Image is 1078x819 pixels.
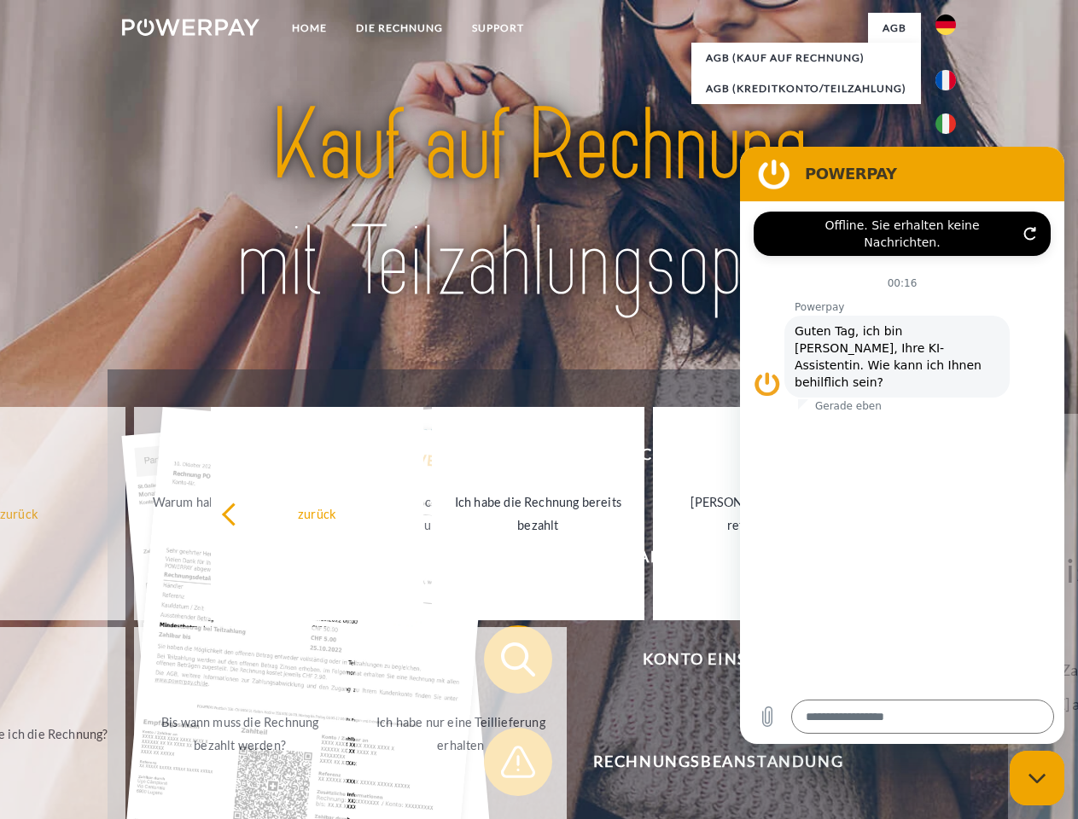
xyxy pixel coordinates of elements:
button: Rechnungsbeanstandung [484,728,928,796]
button: Konto einsehen [484,625,928,694]
div: Warum habe ich eine Rechnung erhalten? [144,491,336,537]
div: [PERSON_NAME] wurde retourniert [663,491,855,537]
img: logo-powerpay-white.svg [122,19,259,36]
div: Ich habe die Rechnung bereits bezahlt [442,491,634,537]
a: Home [277,13,341,44]
a: DIE RECHNUNG [341,13,457,44]
a: SUPPORT [457,13,539,44]
img: it [935,113,956,134]
div: Bis wann muss die Rechnung bezahlt werden? [144,711,336,757]
iframe: Messaging-Fenster [740,147,1064,744]
a: AGB (Kreditkonto/Teilzahlung) [691,73,921,104]
span: Rechnungsbeanstandung [509,728,927,796]
iframe: Schaltfläche zum Öffnen des Messaging-Fensters; Konversation läuft [1010,751,1064,805]
div: Ich habe nur eine Teillieferung erhalten [365,711,557,757]
img: title-powerpay_de.svg [163,82,915,327]
a: agb [868,13,921,44]
img: fr [935,70,956,90]
div: zurück [221,502,413,525]
span: Konto einsehen [509,625,927,694]
a: AGB (Kauf auf Rechnung) [691,43,921,73]
img: de [935,15,956,35]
